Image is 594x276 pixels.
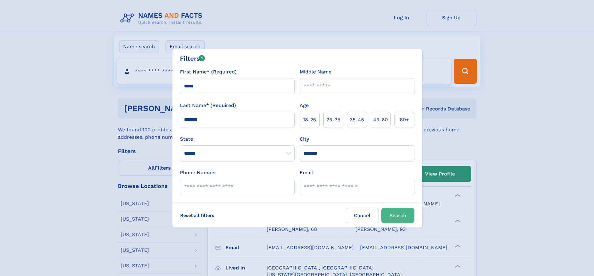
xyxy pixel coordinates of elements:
[350,116,364,124] span: 35‑45
[180,54,205,63] div: Filters
[373,116,388,124] span: 45‑60
[400,116,409,124] span: 60+
[176,208,218,223] label: Reset all filters
[300,169,313,176] label: Email
[326,116,340,124] span: 25‑35
[180,135,295,143] label: State
[180,68,237,76] label: First Name* (Required)
[180,102,236,109] label: Last Name* (Required)
[300,102,309,109] label: Age
[346,208,379,223] label: Cancel
[300,135,309,143] label: City
[381,208,414,223] button: Search
[300,68,331,76] label: Middle Name
[180,169,216,176] label: Phone Number
[303,116,316,124] span: 18‑25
